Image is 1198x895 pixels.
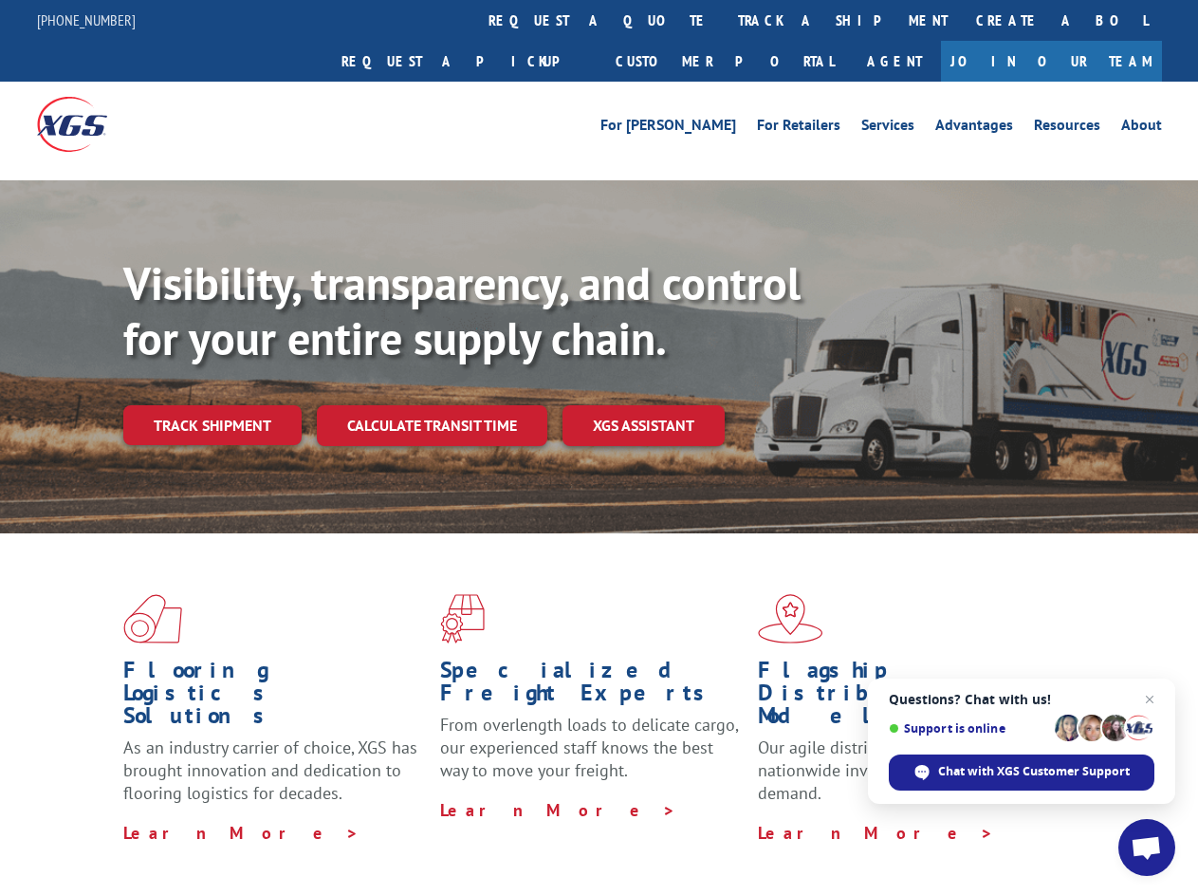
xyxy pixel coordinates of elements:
a: Resources [1034,118,1100,139]
a: Services [861,118,914,139]
a: Learn More > [123,822,359,844]
a: Learn More > [758,822,994,844]
a: Track shipment [123,405,302,445]
h1: Specialized Freight Experts [440,659,743,714]
p: From overlength loads to delicate cargo, our experienced staff knows the best way to move your fr... [440,714,743,798]
div: Chat with XGS Customer Support [889,755,1154,791]
span: As an industry carrier of choice, XGS has brought innovation and dedication to flooring logistics... [123,737,417,804]
a: Learn More > [440,799,676,821]
a: [PHONE_NUMBER] [37,10,136,29]
span: Support is online [889,721,1048,736]
div: Open chat [1118,819,1175,876]
img: xgs-icon-focused-on-flooring-red [440,594,485,643]
span: Chat with XGS Customer Support [938,763,1130,780]
h1: Flooring Logistics Solutions [123,659,426,737]
h1: Flagship Distribution Model [758,659,1060,737]
a: For Retailers [757,118,840,139]
a: Calculate transit time [317,405,547,446]
a: Advantages [935,118,1013,139]
a: XGS ASSISTANT [562,405,725,446]
a: Join Our Team [941,41,1162,82]
a: Request a pickup [327,41,601,82]
b: Visibility, transparency, and control for your entire supply chain. [123,253,801,367]
img: xgs-icon-flagship-distribution-model-red [758,594,823,643]
span: Close chat [1138,688,1161,711]
a: Agent [848,41,941,82]
span: Our agile distribution network gives you nationwide inventory management on demand. [758,737,1055,804]
a: About [1121,118,1162,139]
img: xgs-icon-total-supply-chain-intelligence-red [123,594,182,643]
a: For [PERSON_NAME] [600,118,736,139]
a: Customer Portal [601,41,848,82]
span: Questions? Chat with us! [889,692,1154,707]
